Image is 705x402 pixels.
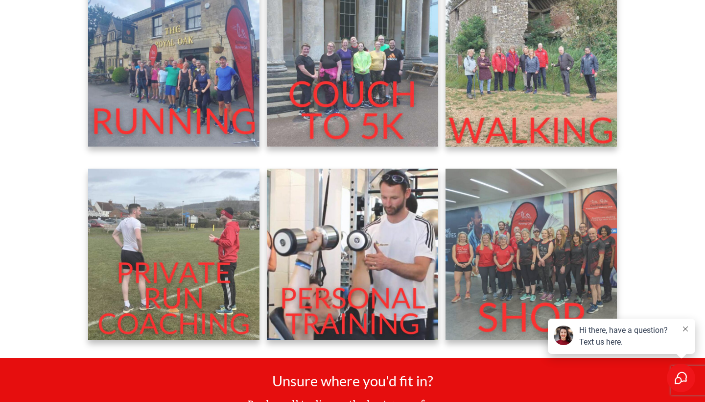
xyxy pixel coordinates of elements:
[446,169,617,340] img: Shop
[88,169,259,340] img: Private Running Coach Cheltenham
[98,369,607,394] p: Unsure where you'd fit in?
[267,169,438,340] img: Personal Training Cheltenham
